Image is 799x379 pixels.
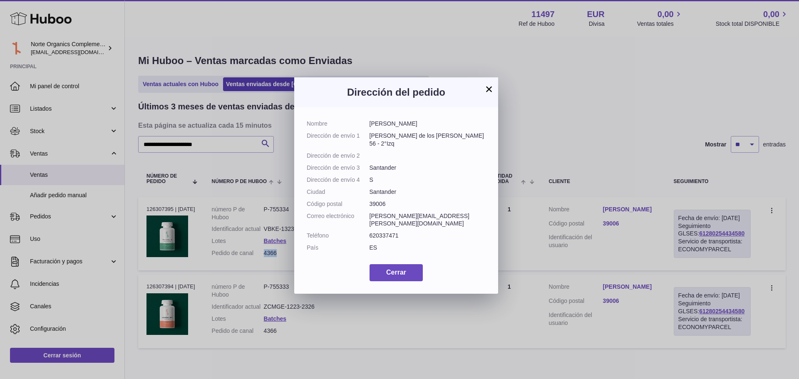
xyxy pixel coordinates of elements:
[370,212,486,228] dd: [PERSON_NAME][EMAIL_ADDRESS][PERSON_NAME][DOMAIN_NAME]
[307,188,370,196] dt: Ciudad
[370,176,486,184] dd: S
[370,120,486,128] dd: [PERSON_NAME]
[370,200,486,208] dd: 39006
[307,244,370,252] dt: País
[370,244,486,252] dd: ES
[307,164,370,172] dt: Dirección de envío 3
[307,212,370,228] dt: Correo electrónico
[484,84,494,94] button: ×
[307,152,370,160] dt: Dirección de envío 2
[307,120,370,128] dt: Nombre
[307,176,370,184] dt: Dirección de envío 4
[307,132,370,148] dt: Dirección de envío 1
[370,264,423,281] button: Cerrar
[370,164,486,172] dd: Santander
[370,132,486,148] dd: [PERSON_NAME] de los [PERSON_NAME] 56 - 2°Izq
[307,200,370,208] dt: Código postal
[307,86,486,99] h3: Dirección del pedido
[386,269,406,276] span: Cerrar
[370,188,486,196] dd: Santander
[307,232,370,240] dt: Teléfono
[370,232,486,240] dd: 620337471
